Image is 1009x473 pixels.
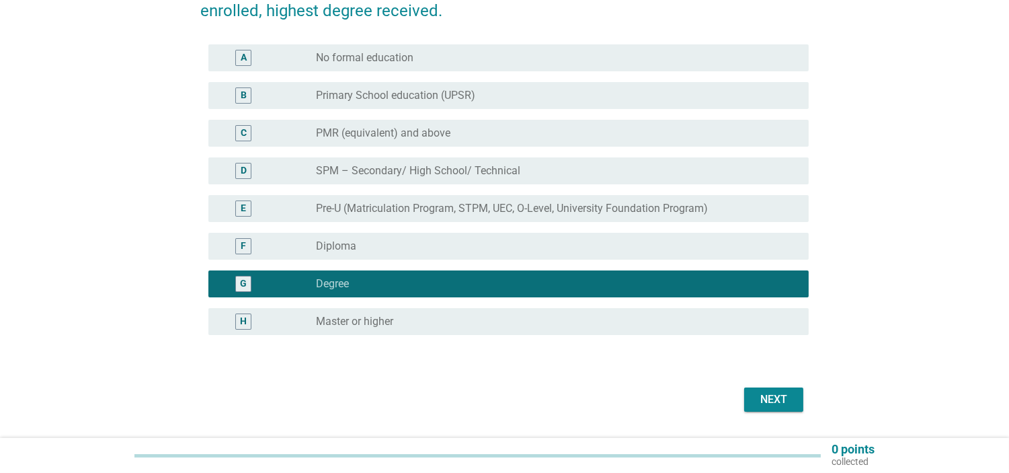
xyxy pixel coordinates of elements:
[241,202,246,216] div: E
[316,51,413,65] label: No formal education
[316,126,450,140] label: PMR (equivalent) and above
[241,51,247,65] div: A
[241,164,247,178] div: D
[744,388,803,412] button: Next
[832,443,875,456] p: 0 points
[241,240,246,254] div: F
[316,89,475,102] label: Primary School education (UPSR)
[241,126,247,141] div: C
[316,202,708,215] label: Pre-U (Matriculation Program, STPM, UEC, O-Level, University Foundation Program)
[832,456,875,468] p: collected
[241,89,247,103] div: B
[316,164,520,178] label: SPM – Secondary/ High School/ Technical
[316,277,349,291] label: Degree
[240,315,247,329] div: H
[755,392,793,408] div: Next
[240,277,247,291] div: G
[316,315,393,328] label: Master or higher
[316,240,356,253] label: Diploma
